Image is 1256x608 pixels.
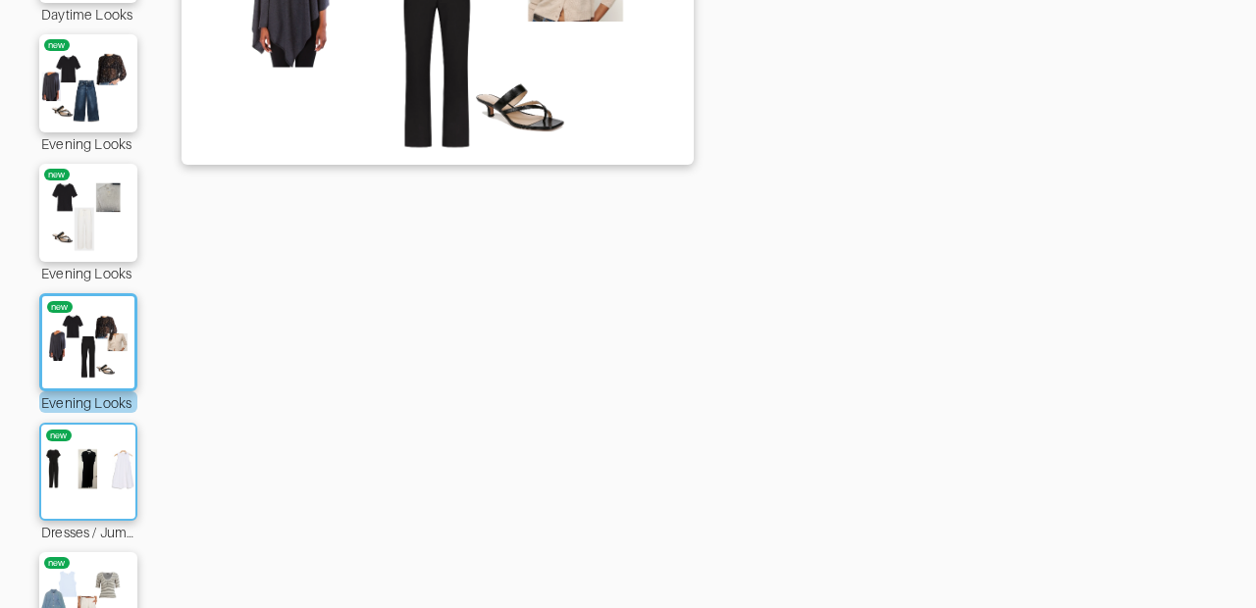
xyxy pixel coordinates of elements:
div: Evening Looks [39,132,137,154]
div: Evening Looks [39,391,137,413]
img: Outfit Evening Looks [36,306,139,379]
div: new [48,39,66,51]
img: Outfit Evening Looks [32,174,144,252]
div: new [48,557,66,569]
div: Daytime Looks [39,3,137,25]
div: Evening Looks [39,262,137,283]
div: Dresses / Jumpsuits [39,521,137,542]
img: Outfit Dresses / Jumpsuits [35,434,141,509]
div: new [48,169,66,180]
div: new [50,430,68,441]
img: Outfit Evening Looks [32,44,144,123]
div: new [51,301,69,313]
